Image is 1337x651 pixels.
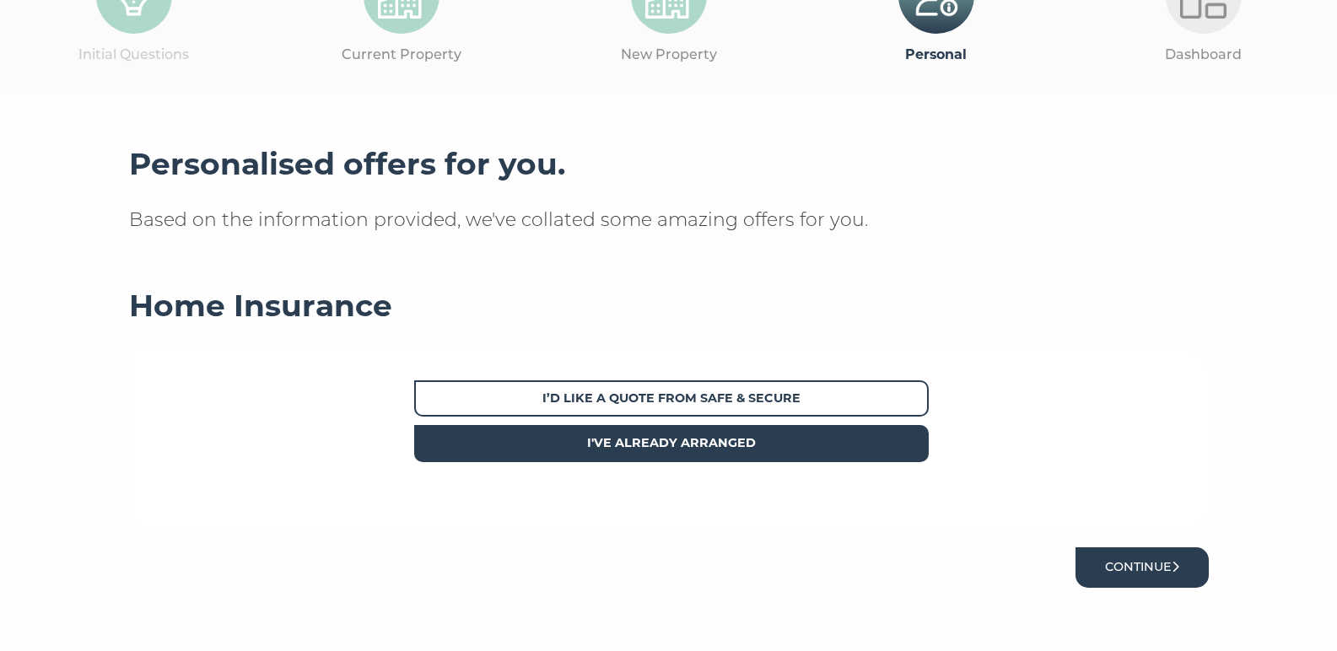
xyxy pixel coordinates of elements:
button: Continue [1076,547,1209,587]
p: New Property [535,44,802,66]
h3: Home Insurance [129,288,1209,325]
p: Based on the information provided, we've collated some amazing offers for you. [129,207,1209,233]
h3: Personalised offers for you. [129,146,1209,183]
p: Personal [802,44,1070,66]
p: Dashboard [1070,44,1337,66]
strong: I’d like a quote from Safe & Secure [542,390,801,406]
strong: I've already arranged [587,435,756,450]
p: Current Property [267,44,535,66]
